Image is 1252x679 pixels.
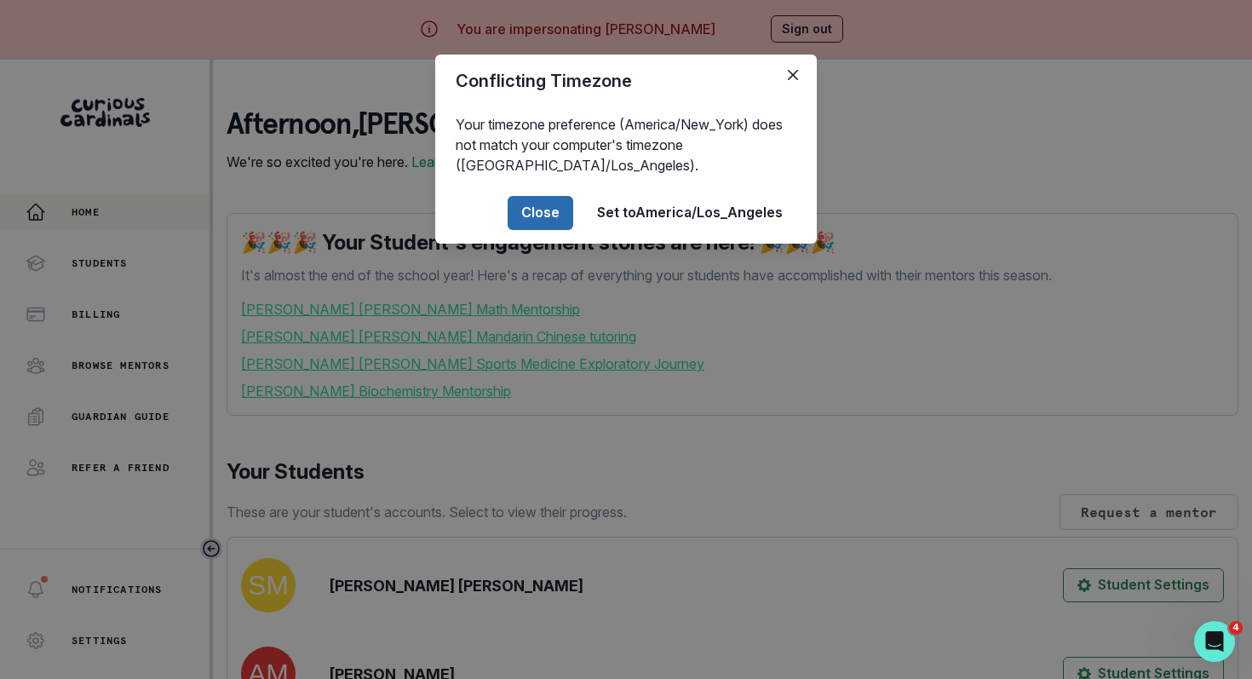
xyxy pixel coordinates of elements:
div: Your timezone preference (America/New_York) does not match your computer's timezone ([GEOGRAPHIC_... [435,107,817,182]
header: Conflicting Timezone [435,55,817,107]
iframe: Intercom live chat [1194,621,1235,662]
button: Close [779,61,807,89]
button: Set toAmerica/Los_Angeles [583,196,796,230]
button: Close [508,196,573,230]
span: 4 [1229,621,1243,635]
